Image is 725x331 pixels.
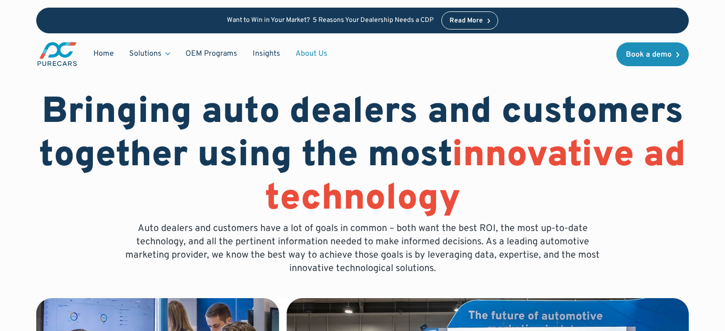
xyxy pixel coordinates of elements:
span: innovative ad technology [265,133,686,222]
a: About Us [288,45,335,63]
p: Auto dealers and customers have a lot of goals in common – both want the best ROI, the most up-to... [119,222,607,275]
h1: Bringing auto dealers and customers together using the most [36,91,689,222]
div: Read More [449,18,483,24]
a: Read More [441,11,499,30]
div: Solutions [129,49,162,59]
img: purecars logo [36,41,78,67]
a: OEM Programs [178,45,245,63]
a: main [36,41,78,67]
a: Home [86,45,122,63]
a: Book a demo [616,42,689,66]
p: Want to Win in Your Market? 5 Reasons Your Dealership Needs a CDP [227,17,434,25]
a: Insights [245,45,288,63]
div: Book a demo [626,51,672,59]
div: Solutions [122,45,178,63]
